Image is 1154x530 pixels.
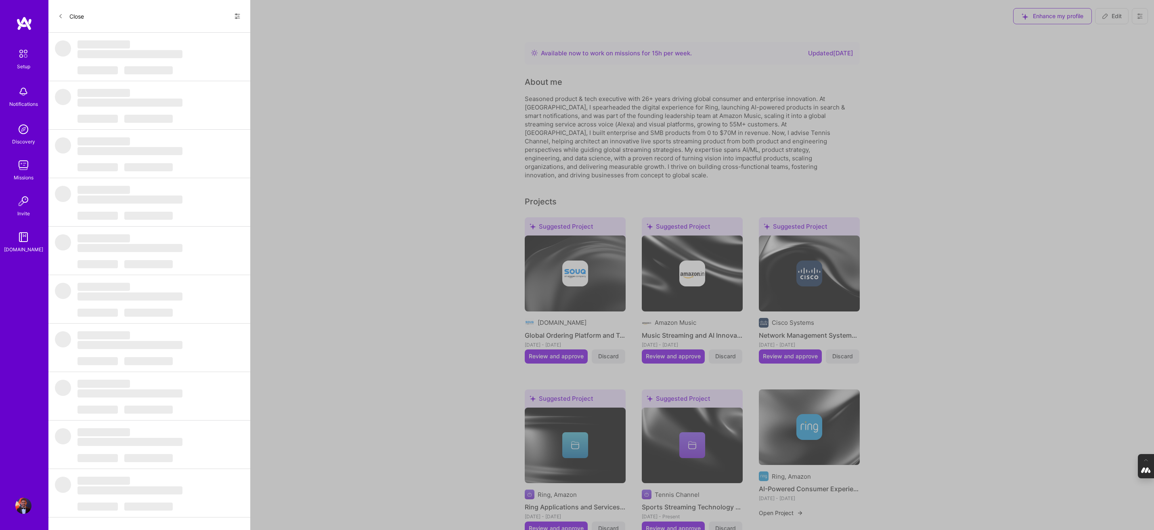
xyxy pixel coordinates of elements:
span: ‌ [77,486,182,494]
span: ‌ [77,331,130,339]
img: User Avatar [15,498,31,514]
span: ‌ [77,89,130,97]
span: ‌ [77,66,118,74]
img: Invite [15,193,31,209]
span: ‌ [124,66,173,74]
button: ‌ [124,452,173,462]
span: ‌ [77,115,118,123]
span: ‌ [77,428,130,436]
button: ‌ [124,501,173,511]
button: ‌ [77,210,118,220]
button: ‌ [124,259,173,268]
span: ‌ [124,115,173,123]
span: ‌ [77,137,130,145]
img: logo [16,16,32,31]
button: ‌ [77,404,118,414]
button: ‌ [77,162,118,171]
span: ‌ [77,147,182,155]
span: ‌ [55,186,71,202]
div: Missions [14,173,34,182]
span: ‌ [77,454,118,462]
button: ‌ [77,501,118,511]
span: ‌ [124,309,173,317]
span: ‌ [124,163,173,171]
span: ‌ [124,454,173,462]
button: ‌ [77,65,118,74]
button: ‌ [124,307,173,317]
span: ‌ [77,406,118,414]
span: ‌ [77,438,182,446]
img: guide book [15,229,31,245]
button: ‌ [77,355,118,365]
button: ‌ [124,404,173,414]
button: ‌ [77,113,118,123]
img: discovery [15,121,31,137]
span: ‌ [77,196,182,204]
button: ‌ [124,65,173,74]
span: ‌ [77,380,130,388]
div: [DOMAIN_NAME] [4,245,43,254]
span: ‌ [77,389,182,397]
img: teamwork [15,157,31,173]
span: ‌ [77,309,118,317]
button: ‌ [77,307,118,317]
span: ‌ [77,503,118,511]
span: ‌ [77,292,182,301]
span: ‌ [55,331,71,347]
button: Close [58,10,84,23]
button: ‌ [124,355,173,365]
span: ‌ [55,137,71,154]
button: ‌ [124,113,173,123]
span: ‌ [124,503,173,511]
span: ‌ [77,163,118,171]
button: ‌ [124,210,173,220]
span: ‌ [55,380,71,396]
span: ‌ [55,234,71,250]
span: ‌ [77,477,130,485]
span: ‌ [77,234,130,242]
span: ‌ [77,244,182,252]
span: ‌ [55,89,71,105]
span: ‌ [55,477,71,493]
span: ‌ [55,428,71,444]
button: ‌ [77,452,118,462]
span: ‌ [124,260,173,268]
span: ‌ [77,212,118,220]
div: Setup [17,62,30,71]
span: ‌ [77,341,182,349]
span: ‌ [77,50,182,58]
button: ‌ [77,259,118,268]
span: ‌ [55,283,71,299]
span: ‌ [77,40,130,48]
span: ‌ [124,357,173,365]
span: ‌ [124,212,173,220]
span: ‌ [77,260,118,268]
span: ‌ [124,406,173,414]
img: setup [15,45,32,62]
span: ‌ [55,40,71,57]
div: Invite [17,209,30,218]
span: ‌ [77,283,130,291]
button: ‌ [124,162,173,171]
span: ‌ [77,186,130,194]
span: ‌ [77,99,182,107]
span: ‌ [77,357,118,365]
a: User Avatar [13,498,34,514]
div: Discovery [12,137,35,146]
